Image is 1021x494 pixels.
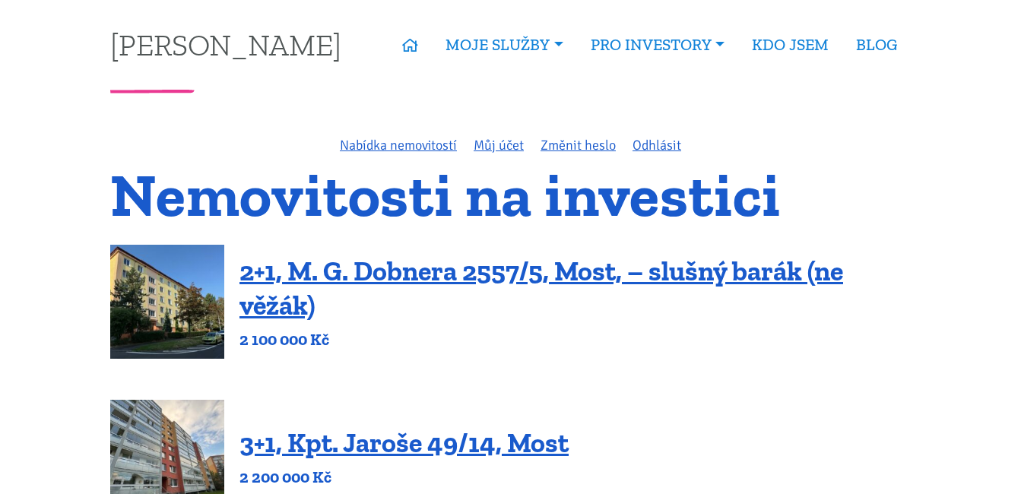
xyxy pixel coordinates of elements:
[541,137,616,154] a: Změnit heslo
[474,137,524,154] a: Můj účet
[842,27,911,62] a: BLOG
[239,467,569,488] p: 2 200 000 Kč
[239,329,911,350] p: 2 100 000 Kč
[110,169,911,220] h1: Nemovitosti na investici
[633,137,681,154] a: Odhlásit
[340,137,457,154] a: Nabídka nemovitostí
[738,27,842,62] a: KDO JSEM
[432,27,576,62] a: MOJE SLUŽBY
[110,30,341,59] a: [PERSON_NAME]
[239,255,843,321] a: 2+1, M. G. Dobnera 2557/5, Most, – slušný barák (ne věžák)
[239,426,569,459] a: 3+1, Kpt. Jaroše 49/14, Most
[577,27,738,62] a: PRO INVESTORY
